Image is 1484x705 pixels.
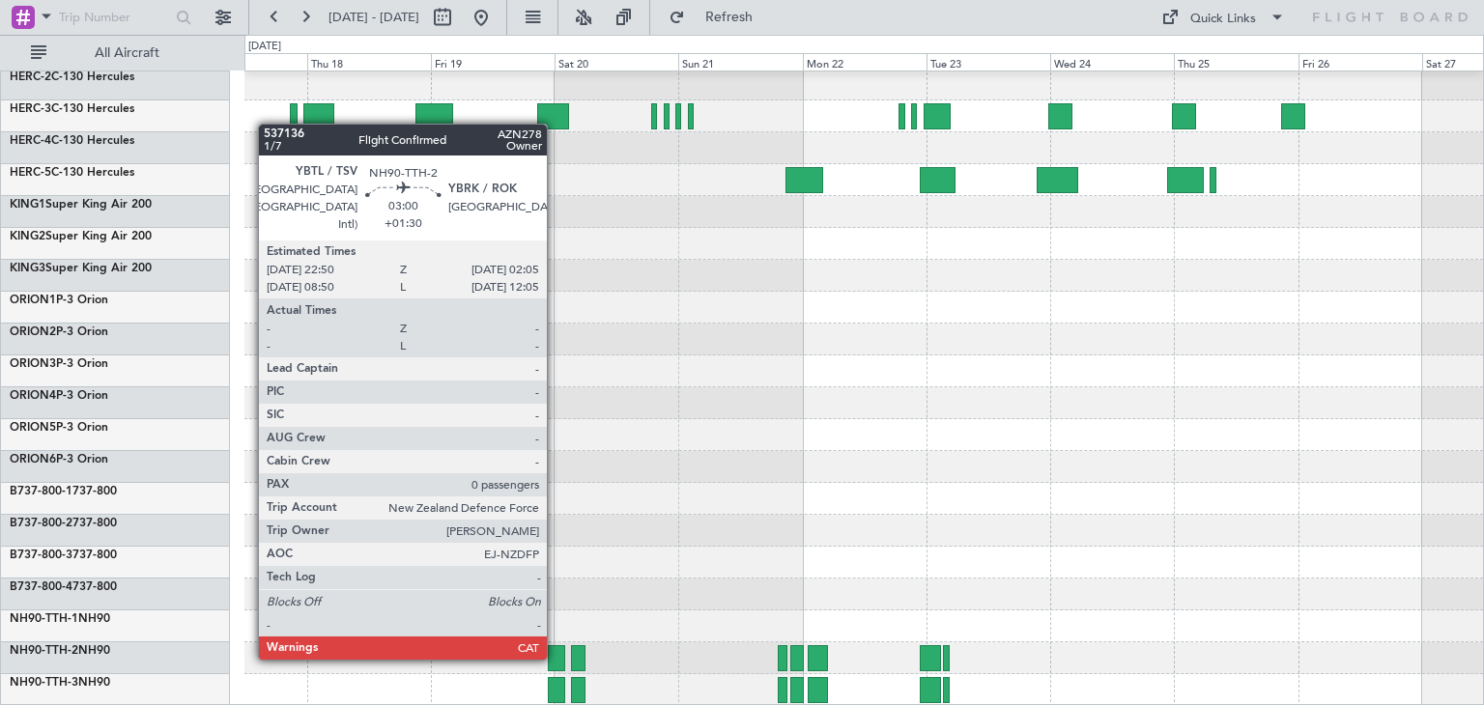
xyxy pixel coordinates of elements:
[248,39,281,55] div: [DATE]
[10,486,72,497] span: B737-800-1
[307,53,431,70] div: Thu 18
[10,358,108,370] a: ORION3P-3 Orion
[21,38,210,69] button: All Aircraft
[10,231,152,242] a: KING2Super King Air 200
[678,53,802,70] div: Sun 21
[10,390,56,402] span: ORION4
[10,103,51,115] span: HERC-3
[10,518,117,529] a: B737-800-2737-800
[1152,2,1295,33] button: Quick Links
[10,645,110,657] a: NH90-TTH-2NH90
[10,613,110,625] a: NH90-TTH-1NH90
[10,135,134,147] a: HERC-4C-130 Hercules
[10,581,117,593] a: B737-800-4737-800
[10,358,56,370] span: ORION3
[1190,10,1256,29] div: Quick Links
[328,9,419,26] span: [DATE] - [DATE]
[183,53,306,70] div: Wed 17
[10,454,56,465] span: ORION6
[10,645,78,657] span: NH90-TTH-2
[10,613,78,625] span: NH90-TTH-1
[431,53,555,70] div: Fri 19
[555,53,678,70] div: Sat 20
[10,422,108,434] a: ORION5P-3 Orion
[10,295,108,306] a: ORION1P-3 Orion
[10,263,45,274] span: KING3
[10,486,117,497] a: B737-800-1737-800
[10,677,110,689] a: NH90-TTH-3NH90
[10,295,56,306] span: ORION1
[1298,53,1422,70] div: Fri 26
[1174,53,1298,70] div: Thu 25
[10,263,152,274] a: KING3Super King Air 200
[803,53,927,70] div: Mon 22
[10,454,108,465] a: ORION6P-3 Orion
[10,390,108,402] a: ORION4P-3 Orion
[10,103,134,115] a: HERC-3C-130 Hercules
[10,167,134,179] a: HERC-5C-130 Hercules
[59,3,170,32] input: Trip Number
[10,326,56,338] span: ORION2
[927,53,1050,70] div: Tue 23
[10,167,51,179] span: HERC-5
[10,199,45,211] span: KING1
[10,677,78,689] span: NH90-TTH-3
[10,71,134,83] a: HERC-2C-130 Hercules
[10,71,51,83] span: HERC-2
[689,11,770,24] span: Refresh
[10,581,72,593] span: B737-800-4
[10,135,51,147] span: HERC-4
[10,550,117,561] a: B737-800-3737-800
[1050,53,1174,70] div: Wed 24
[50,46,204,60] span: All Aircraft
[660,2,776,33] button: Refresh
[10,199,152,211] a: KING1Super King Air 200
[10,518,72,529] span: B737-800-2
[10,231,45,242] span: KING2
[10,422,56,434] span: ORION5
[10,326,108,338] a: ORION2P-3 Orion
[10,550,72,561] span: B737-800-3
